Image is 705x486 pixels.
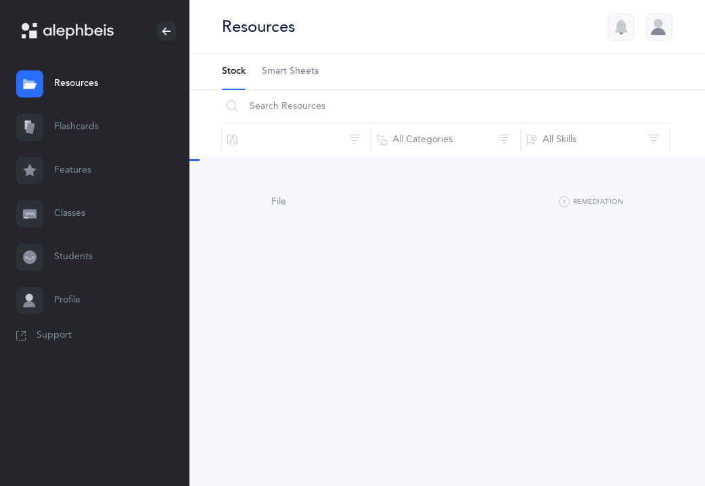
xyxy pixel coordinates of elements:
input: Search Resources [221,90,672,123]
span: Smart Sheets [262,65,319,79]
span: File [271,196,286,207]
div: Resources [222,16,295,38]
span: Support [37,329,72,343]
button: All Categories [371,123,521,156]
button: All Skills [520,123,670,156]
button: Remediation [559,194,623,211]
